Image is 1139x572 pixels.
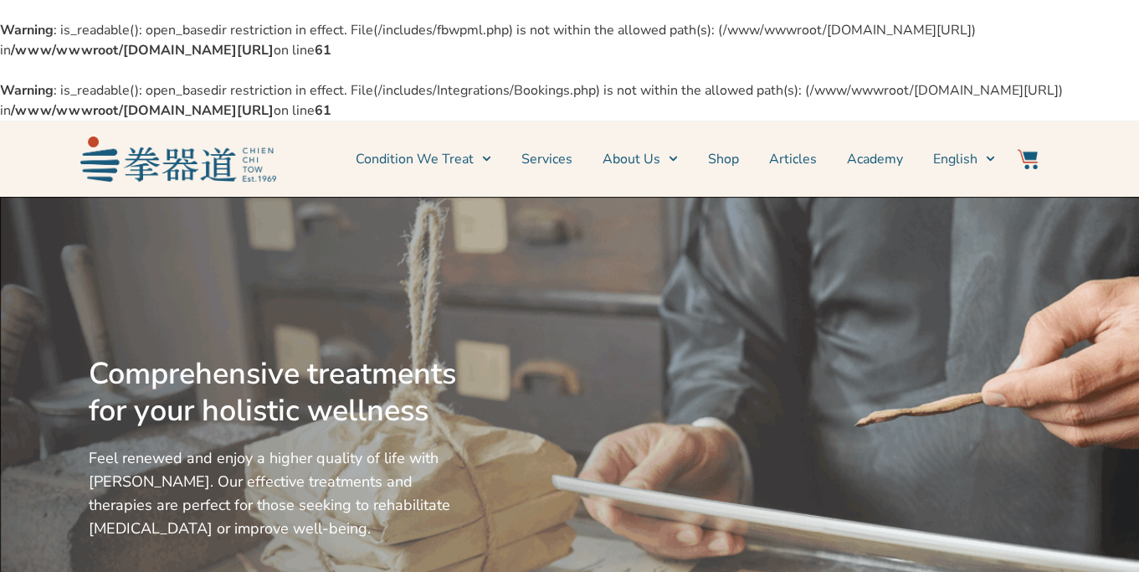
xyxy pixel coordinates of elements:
[89,356,464,430] h2: Comprehensive treatments for your holistic wellness
[285,138,996,180] nav: Menu
[933,138,995,180] a: English
[769,138,817,180] a: Articles
[933,149,977,169] span: English
[356,138,491,180] a: Condition We Treat
[521,138,572,180] a: Services
[315,41,331,59] b: 61
[89,446,464,540] p: Feel renewed and enjoy a higher quality of life with [PERSON_NAME]. Our effective treatments and ...
[603,138,678,180] a: About Us
[11,101,274,120] b: /www/wwwroot/[DOMAIN_NAME][URL]
[11,41,274,59] b: /www/wwwroot/[DOMAIN_NAME][URL]
[1018,149,1038,169] img: Website Icon-03
[708,138,739,180] a: Shop
[315,101,331,120] b: 61
[847,138,903,180] a: Academy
